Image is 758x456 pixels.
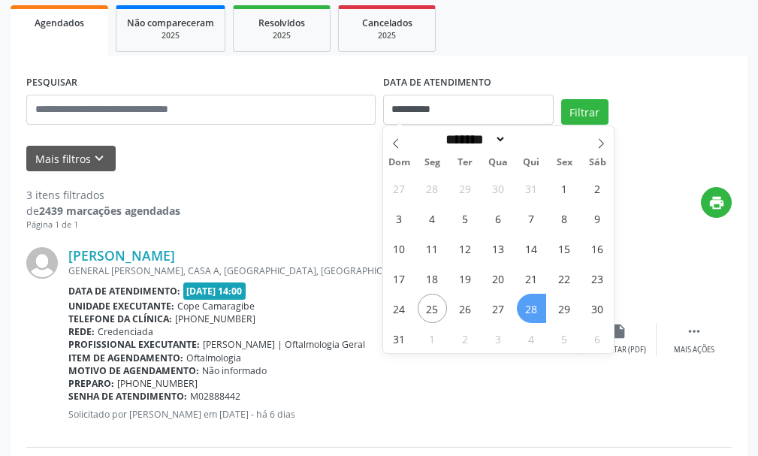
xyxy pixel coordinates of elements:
[383,158,416,168] span: Dom
[385,294,414,323] span: Agosto 24, 2025
[592,345,646,355] div: Exportar (PDF)
[68,377,114,390] b: Preparo:
[517,264,546,293] span: Agosto 21, 2025
[611,323,627,340] i: insert_drive_file
[68,325,95,338] b: Rede:
[244,30,319,41] div: 2025
[98,325,153,338] span: Credenciada
[26,219,180,231] div: Página 1 de 1
[484,294,513,323] span: Agosto 27, 2025
[451,324,480,353] span: Setembro 2, 2025
[451,264,480,293] span: Agosto 19, 2025
[515,158,548,168] span: Qui
[385,324,414,353] span: Agosto 31, 2025
[484,324,513,353] span: Setembro 3, 2025
[362,17,412,29] span: Cancelados
[415,158,448,168] span: Seg
[258,17,305,29] span: Resolvidos
[484,264,513,293] span: Agosto 20, 2025
[451,234,480,263] span: Agosto 12, 2025
[385,264,414,293] span: Agosto 17, 2025
[583,204,612,233] span: Agosto 9, 2025
[583,234,612,263] span: Agosto 16, 2025
[686,323,702,340] i: 
[448,158,482,168] span: Ter
[451,174,480,203] span: Julho 29, 2025
[418,264,447,293] span: Agosto 18, 2025
[708,195,725,211] i: print
[583,174,612,203] span: Agosto 2, 2025
[39,204,180,218] strong: 2439 marcações agendadas
[441,131,507,147] select: Month
[550,324,579,353] span: Setembro 5, 2025
[68,352,183,364] b: Item de agendamento:
[484,204,513,233] span: Agosto 6, 2025
[418,294,447,323] span: Agosto 25, 2025
[68,313,172,325] b: Telefone da clínica:
[385,174,414,203] span: Julho 27, 2025
[451,294,480,323] span: Agosto 26, 2025
[583,264,612,293] span: Agosto 23, 2025
[26,146,116,172] button: Mais filtroskeyboard_arrow_down
[68,285,180,297] b: Data de atendimento:
[517,204,546,233] span: Agosto 7, 2025
[674,345,714,355] div: Mais ações
[190,390,240,403] span: M02888442
[26,203,180,219] div: de
[418,234,447,263] span: Agosto 11, 2025
[26,247,58,279] img: img
[175,313,255,325] span: [PHONE_NUMBER]
[68,364,199,377] b: Motivo de agendamento:
[550,204,579,233] span: Agosto 8, 2025
[550,294,579,323] span: Agosto 29, 2025
[68,338,200,351] b: Profissional executante:
[68,300,174,313] b: Unidade executante:
[127,17,214,29] span: Não compareceram
[548,158,581,168] span: Sex
[451,204,480,233] span: Agosto 5, 2025
[550,264,579,293] span: Agosto 22, 2025
[91,150,107,167] i: keyboard_arrow_down
[177,300,255,313] span: Cope Camaragibe
[418,324,447,353] span: Setembro 1, 2025
[26,71,77,95] label: PESQUISAR
[550,174,579,203] span: Agosto 1, 2025
[506,131,556,147] input: Year
[484,234,513,263] span: Agosto 13, 2025
[581,158,614,168] span: Sáb
[68,390,187,403] b: Senha de atendimento:
[517,174,546,203] span: Julho 31, 2025
[517,234,546,263] span: Agosto 14, 2025
[517,294,546,323] span: Agosto 28, 2025
[186,352,241,364] span: Oftalmologia
[349,30,424,41] div: 2025
[68,408,506,421] p: Solicitado por [PERSON_NAME] em [DATE] - há 6 dias
[35,17,84,29] span: Agendados
[127,30,214,41] div: 2025
[68,247,175,264] a: [PERSON_NAME]
[203,338,365,351] span: [PERSON_NAME] | Oftalmologia Geral
[385,234,414,263] span: Agosto 10, 2025
[583,324,612,353] span: Setembro 6, 2025
[26,187,180,203] div: 3 itens filtrados
[68,264,506,277] div: GENERAL [PERSON_NAME], CASA A, [GEOGRAPHIC_DATA], [GEOGRAPHIC_DATA] - PE
[117,377,198,390] span: [PHONE_NUMBER]
[418,174,447,203] span: Julho 28, 2025
[482,158,515,168] span: Qua
[701,187,732,218] button: print
[517,324,546,353] span: Setembro 4, 2025
[183,282,246,300] span: [DATE] 14:00
[202,364,267,377] span: Não informado
[418,204,447,233] span: Agosto 4, 2025
[484,174,513,203] span: Julho 30, 2025
[550,234,579,263] span: Agosto 15, 2025
[583,294,612,323] span: Agosto 30, 2025
[561,99,609,125] button: Filtrar
[383,71,491,95] label: DATA DE ATENDIMENTO
[385,204,414,233] span: Agosto 3, 2025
